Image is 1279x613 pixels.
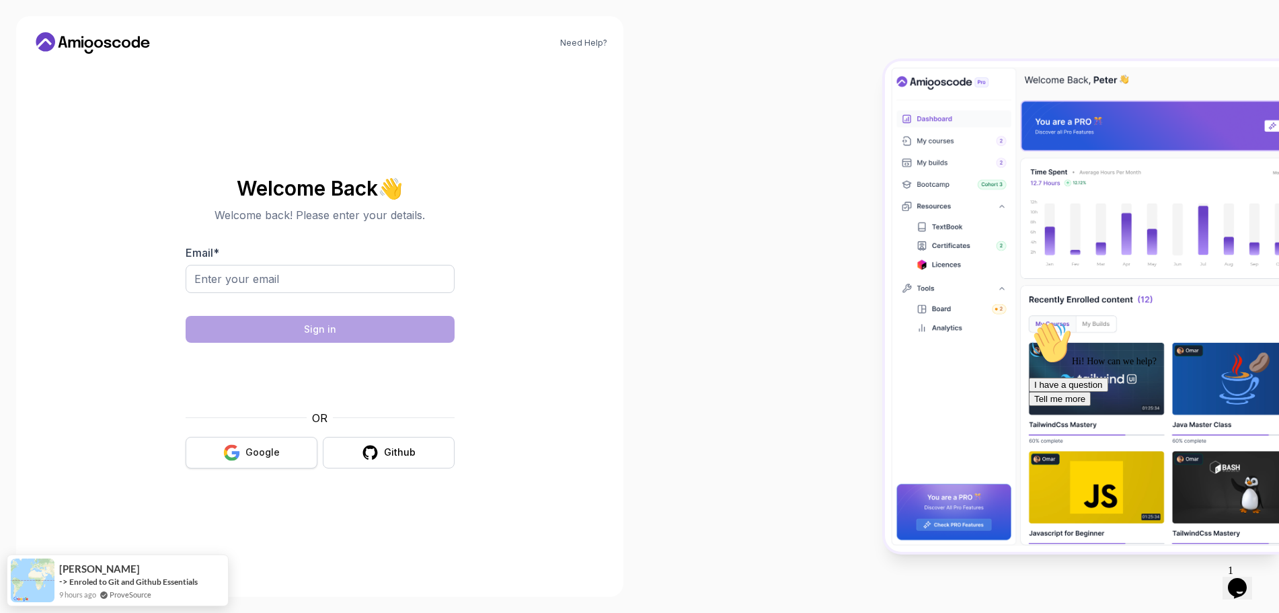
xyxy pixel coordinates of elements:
img: :wave: [5,5,48,48]
iframe: Widget containing checkbox for hCaptcha security challenge [219,351,422,402]
button: Github [323,437,455,468]
span: 👋 [376,174,405,202]
p: Welcome back! Please enter your details. [186,207,455,223]
span: [PERSON_NAME] [59,563,140,575]
h2: Welcome Back [186,177,455,199]
div: Sign in [304,323,336,336]
div: 👋Hi! How can we help?I have a questionTell me more [5,5,247,90]
a: Enroled to Git and Github Essentials [69,577,198,587]
button: Google [186,437,317,468]
label: Email * [186,246,219,259]
span: 9 hours ago [59,589,96,600]
input: Enter your email [186,265,455,293]
button: Tell me more [5,76,67,90]
a: Home link [32,32,153,54]
span: -> [59,576,68,587]
span: Hi! How can we help? [5,40,133,50]
img: provesource social proof notification image [11,559,54,602]
iframe: chat widget [1023,316,1266,553]
a: ProveSource [110,589,151,600]
div: Google [245,446,280,459]
button: I have a question [5,62,85,76]
img: Amigoscode Dashboard [885,61,1279,552]
a: Need Help? [560,38,607,48]
div: Github [384,446,416,459]
button: Sign in [186,316,455,343]
p: OR [312,410,327,426]
iframe: chat widget [1223,559,1266,600]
